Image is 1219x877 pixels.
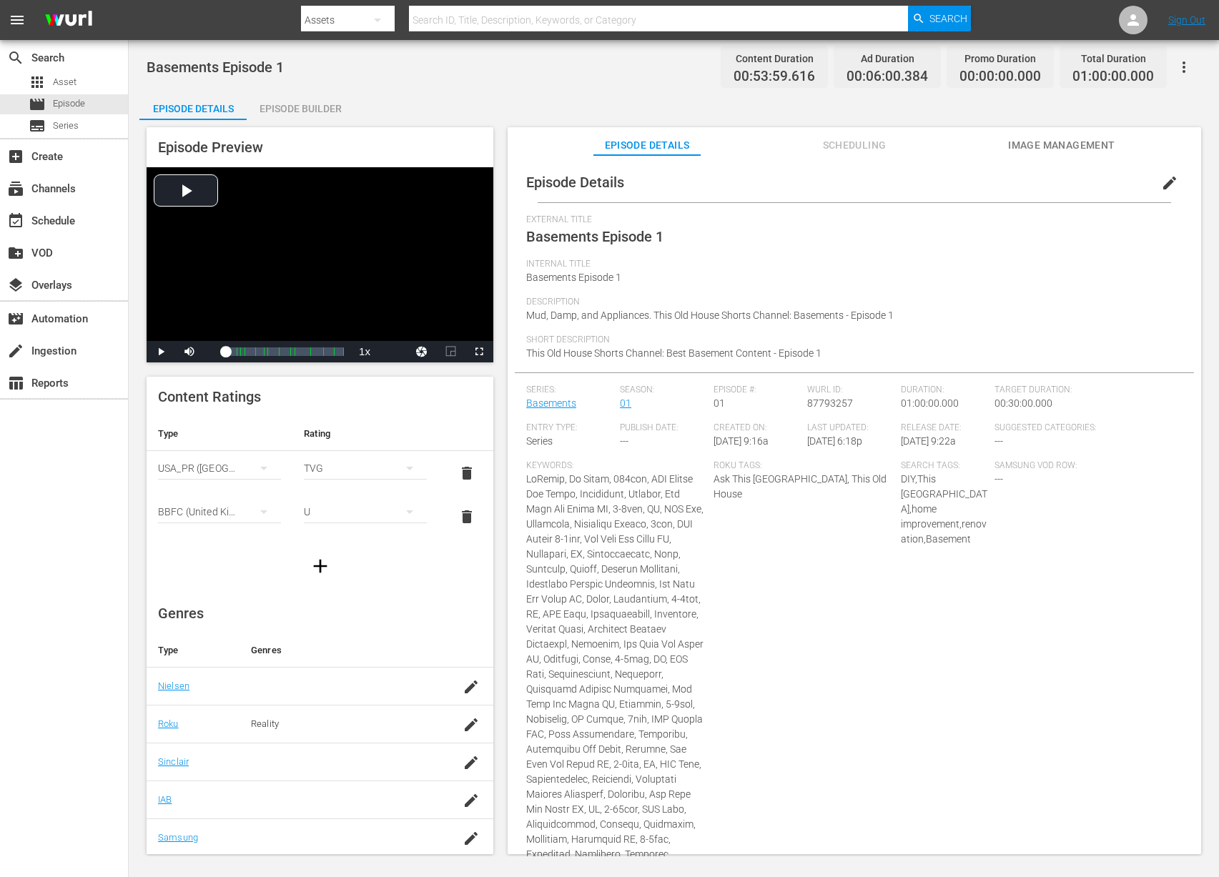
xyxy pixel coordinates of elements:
[526,272,621,283] span: Basements Episode 1
[158,492,281,532] div: BBFC (United Kingdom of [GEOGRAPHIC_DATA] and [GEOGRAPHIC_DATA])
[7,375,24,392] span: Reports
[526,422,613,434] span: Entry Type:
[901,397,959,409] span: 01:00:00.000
[526,297,1175,308] span: Description
[620,397,631,409] a: 01
[7,180,24,197] span: Channels
[901,422,987,434] span: Release Date:
[53,75,77,89] span: Asset
[847,69,928,85] span: 00:06:00.384
[620,385,706,396] span: Season:
[807,435,862,447] span: [DATE] 6:18p
[714,385,800,396] span: Episode #:
[526,259,1175,270] span: Internal Title
[158,139,263,156] span: Episode Preview
[147,633,240,668] th: Type
[1168,14,1205,26] a: Sign Out
[593,137,701,154] span: Episode Details
[7,212,24,229] span: Schedule
[53,96,85,111] span: Episode
[147,59,284,76] span: Basements Episode 1
[526,460,706,472] span: Keywords:
[959,69,1041,85] span: 00:00:00.000
[734,69,815,85] span: 00:53:59.616
[714,460,894,472] span: Roku Tags:
[526,309,894,321] span: Mud, Damp, and Appliances. This Old House Shorts Channel: Basements - Episode 1
[807,422,894,434] span: Last Updated:
[526,214,1175,226] span: External Title
[526,174,624,191] span: Episode Details
[1008,137,1115,154] span: Image Management
[158,605,204,622] span: Genres
[147,417,292,451] th: Type
[158,388,261,405] span: Content Ratings
[526,228,663,245] span: Basements Episode 1
[158,756,189,767] a: Sinclair
[714,473,887,500] span: Ask This [GEOGRAPHIC_DATA], This Old House
[147,417,493,539] table: simple table
[1072,69,1154,85] span: 01:00:00.000
[901,473,987,545] span: DIY,This [GEOGRAPHIC_DATA],home improvement,renovation,Basement
[995,473,1003,485] span: ---
[995,460,1081,472] span: Samsung VOD Row:
[350,341,379,362] button: Playback Rate
[526,435,553,447] span: Series
[526,335,1175,346] span: Short Description
[225,347,343,356] div: Progress Bar
[53,119,79,133] span: Series
[1153,166,1187,200] button: edit
[29,96,46,113] span: Episode
[450,456,484,490] button: delete
[620,422,706,434] span: Publish Date:
[7,148,24,165] span: Create
[247,91,354,120] button: Episode Builder
[292,417,438,451] th: Rating
[7,49,24,66] span: Search
[158,718,179,729] a: Roku
[147,341,175,362] button: Play
[526,347,821,359] span: This Old House Shorts Channel: Best Basement Content - Episode 1
[526,397,576,409] a: Basements
[158,832,198,843] a: Samsung
[807,385,894,396] span: Wurl ID:
[34,4,103,37] img: ans4CAIJ8jUAAAAAAAAAAAAAAAAAAAAAAAAgQb4GAAAAAAAAAAAAAAAAAAAAAAAAJMjXAAAAAAAAAAAAAAAAAAAAAAAAgAT5G...
[175,341,204,362] button: Mute
[247,91,354,126] div: Episode Builder
[526,385,613,396] span: Series:
[995,422,1175,434] span: Suggested Categories:
[901,435,956,447] span: [DATE] 9:22a
[7,342,24,360] span: Ingestion
[304,448,427,488] div: TVG
[807,397,853,409] span: 87793257
[929,6,967,31] span: Search
[304,492,427,532] div: U
[908,6,971,31] button: Search
[1072,49,1154,69] div: Total Duration
[158,680,189,691] a: Nielsen
[901,460,987,472] span: Search Tags:
[458,465,475,482] span: delete
[995,397,1052,409] span: 00:30:00.000
[714,422,800,434] span: Created On:
[801,137,908,154] span: Scheduling
[465,341,493,362] button: Fullscreen
[7,244,24,262] span: VOD
[959,49,1041,69] div: Promo Duration
[9,11,26,29] span: menu
[734,49,815,69] div: Content Duration
[901,385,987,396] span: Duration:
[158,794,172,805] a: IAB
[158,448,281,488] div: USA_PR ([GEOGRAPHIC_DATA])
[29,74,46,91] span: Asset
[450,500,484,534] button: delete
[139,91,247,120] button: Episode Details
[714,397,725,409] span: 01
[714,435,769,447] span: [DATE] 9:16a
[1161,174,1178,192] span: edit
[7,277,24,294] span: Overlays
[7,310,24,327] span: Automation
[29,117,46,134] span: Series
[458,508,475,525] span: delete
[240,633,449,668] th: Genres
[147,167,493,362] div: Video Player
